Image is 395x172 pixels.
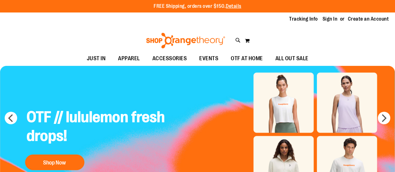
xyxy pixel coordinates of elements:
[25,155,84,170] button: Shop Now
[22,103,170,151] h2: OTF // lululemon fresh drops!
[87,52,106,66] span: JUST IN
[5,112,17,124] button: prev
[152,52,187,66] span: ACCESSORIES
[154,3,241,10] p: FREE Shipping, orders over $150.
[199,52,218,66] span: EVENTS
[348,16,389,22] a: Create an Account
[289,16,318,22] a: Tracking Info
[275,52,309,66] span: ALL OUT SALE
[323,16,338,22] a: Sign In
[231,52,263,66] span: OTF AT HOME
[378,112,390,124] button: next
[145,33,226,48] img: Shop Orangetheory
[118,52,140,66] span: APPAREL
[226,3,241,9] a: Details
